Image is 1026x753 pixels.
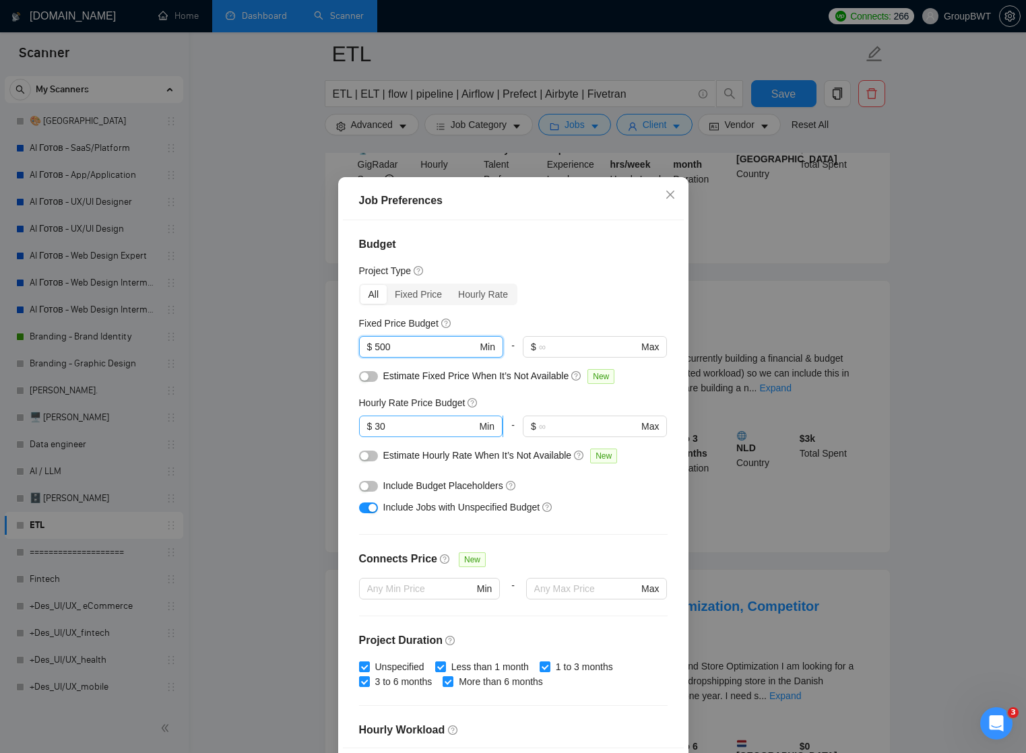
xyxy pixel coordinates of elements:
h4: Connects Price [359,551,437,567]
iframe: Intercom live chat [980,707,1013,740]
input: 0 [375,339,477,354]
span: question-circle [440,554,451,564]
span: question-circle [441,318,452,329]
span: Max [641,339,659,354]
span: question-circle [414,265,424,276]
div: Job Preferences [359,193,668,209]
span: Min [480,339,495,354]
div: Hourly Rate [450,285,516,304]
span: 1 to 3 months [550,659,618,674]
span: New [459,552,486,567]
span: $ [531,419,536,434]
span: Less than 1 month [446,659,534,674]
input: ∞ [539,339,639,354]
span: question-circle [542,502,553,513]
span: question-circle [506,480,517,491]
h5: Fixed Price Budget [359,316,439,331]
h4: Project Duration [359,632,668,649]
div: - [503,416,523,448]
span: Include Budget Placeholders [383,480,503,491]
div: All [360,285,387,304]
span: Max [641,581,659,596]
h4: Budget [359,236,668,253]
span: 3 [1008,707,1019,718]
span: close [665,189,676,200]
span: question-circle [468,397,478,408]
input: Any Min Price [367,581,474,596]
span: Min [477,581,492,596]
span: 3 to 6 months [370,674,438,689]
span: question-circle [574,450,585,461]
button: Close [652,177,688,214]
div: - [503,336,523,368]
span: $ [367,419,373,434]
input: 0 [375,419,476,434]
span: Estimate Fixed Price When It’s Not Available [383,370,569,381]
span: Max [641,419,659,434]
span: Include Jobs with Unspecified Budget [383,502,540,513]
span: Min [479,419,494,434]
input: ∞ [539,419,639,434]
span: Unspecified [370,659,430,674]
span: New [590,449,617,463]
h5: Hourly Rate Price Budget [359,395,466,410]
h4: Hourly Workload [359,722,668,738]
span: $ [367,339,373,354]
div: Fixed Price [387,285,450,304]
span: question-circle [448,725,459,735]
span: New [587,369,614,384]
span: More than 6 months [453,674,548,689]
span: Estimate Hourly Rate When It’s Not Available [383,450,572,461]
input: Any Max Price [534,581,639,596]
span: question-circle [571,370,582,381]
span: $ [531,339,536,354]
span: question-circle [445,635,456,646]
h5: Project Type [359,263,412,278]
div: - [500,578,525,616]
